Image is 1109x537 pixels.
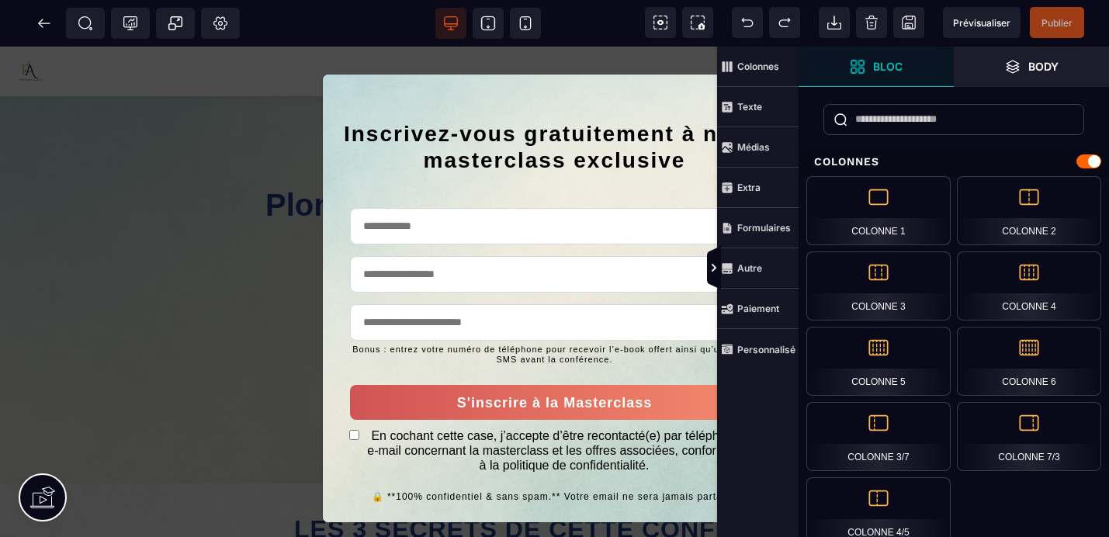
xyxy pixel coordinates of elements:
[806,327,951,396] div: Colonne 5
[799,47,954,87] span: Ouvrir les blocs
[799,245,814,292] span: Afficher les vues
[957,402,1101,471] div: Colonne 7/3
[799,147,1109,176] div: Colonnes
[943,7,1021,38] span: Aperçu
[717,168,799,208] span: Extra
[732,7,763,38] span: Défaire
[717,47,799,87] span: Colonnes
[737,101,762,113] strong: Texte
[111,8,150,39] span: Code de suivi
[1028,61,1059,72] strong: Body
[338,67,771,134] h2: Inscrivez-vous gratuitement à notre masterclass exclusive
[806,176,951,245] div: Colonne 1
[717,329,799,369] span: Personnalisé
[78,16,93,31] span: SEO
[717,87,799,127] span: Texte
[756,34,781,59] a: Close
[769,7,800,38] span: Rétablir
[510,8,541,39] span: Voir mobile
[856,7,887,38] span: Nettoyage
[737,344,795,355] strong: Personnalisé
[1041,17,1073,29] span: Publier
[682,7,713,38] span: Capture d'écran
[893,7,924,38] span: Enregistrer
[29,8,60,39] span: Retour
[350,294,760,322] text: Bonus : entrez votre numéro de téléphone pour recevoir l’e-book offert ainsi qu’un rappel SMS ava...
[1030,7,1084,38] span: Enregistrer le contenu
[201,8,240,39] span: Favicon
[168,16,183,31] span: Popup
[873,61,903,72] strong: Bloc
[737,222,791,234] strong: Formulaires
[957,176,1101,245] div: Colonne 2
[957,327,1101,396] div: Colonne 6
[806,251,951,320] div: Colonne 3
[645,7,676,38] span: Voir les composants
[806,402,951,471] div: Colonne 3/7
[954,47,1109,87] span: Ouvrir les calques
[737,141,770,153] strong: Médias
[123,16,138,31] span: Tracking
[737,262,762,274] strong: Autre
[737,61,779,72] strong: Colonnes
[156,8,195,39] span: Créer une alerte modale
[473,8,504,39] span: Voir tablette
[717,208,799,248] span: Formulaires
[819,7,850,38] span: Importer
[717,127,799,168] span: Médias
[737,303,779,314] strong: Paiement
[737,182,761,193] strong: Extra
[213,16,228,31] span: Réglages Body
[435,8,466,39] span: Voir bureau
[717,289,799,329] span: Paiement
[717,248,799,289] span: Autre
[350,338,760,373] button: S'inscrire à la Masterclass
[953,17,1010,29] span: Prévisualiser
[957,251,1101,320] div: Colonne 4
[66,8,105,39] span: Métadata SEO
[362,382,764,427] label: En cochant cette case, j’accepte d’être recontacté(e) par téléphone ou e-mail concernant la maste...
[338,441,771,459] text: 🔒 **100% confidentiel & sans spam.** Votre email ne sera jamais partagé.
